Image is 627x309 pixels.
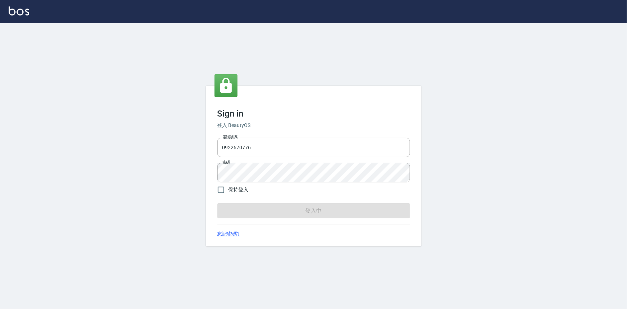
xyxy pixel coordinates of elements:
[222,135,238,140] label: 電話號碼
[217,109,410,119] h3: Sign in
[217,230,240,238] a: 忘記密碼?
[222,160,230,165] label: 密碼
[229,186,249,194] span: 保持登入
[217,122,410,129] h6: 登入 BeautyOS
[9,6,29,15] img: Logo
